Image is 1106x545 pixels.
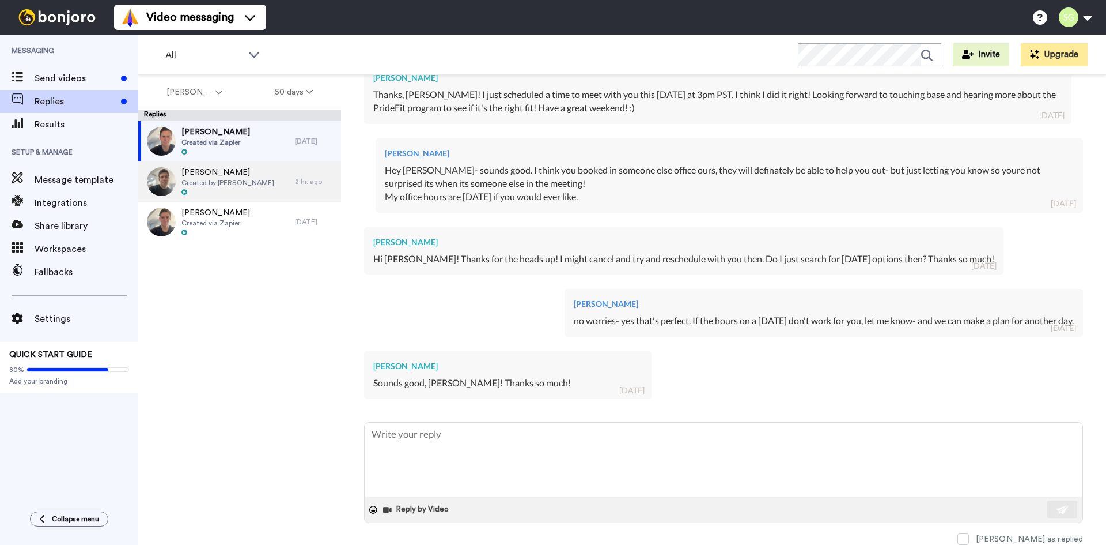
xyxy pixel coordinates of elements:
[147,208,176,236] img: 2ccaa6a6-0029-41ea-b673-1375e32edc8d-thumb.jpg
[382,501,452,518] button: Reply by Video
[373,88,1062,115] div: Thanks, [PERSON_NAME]! I just scheduled a time to meet with you this [DATE] at 3pm PST. I think I...
[35,72,116,85] span: Send videos
[976,533,1083,545] div: [PERSON_NAME] as replied
[9,377,129,386] span: Add your branding
[35,118,138,131] span: Results
[1021,43,1088,66] button: Upgrade
[1056,505,1069,514] img: send-white.svg
[181,178,274,187] span: Created by [PERSON_NAME]
[385,164,1074,204] div: Hey [PERSON_NAME]- sounds good. I think you booked in someone else office ours, they will definat...
[138,161,341,202] a: [PERSON_NAME]Created by [PERSON_NAME]2 hr. ago
[574,314,1074,328] div: no worries- yes that's perfect. If the hours on a [DATE] don't work for you, let me know- and we ...
[147,167,176,196] img: d2922a42-c3a6-4ff4-ac10-d308b2ff329d-thumb.jpg
[165,48,243,62] span: All
[181,207,250,219] span: [PERSON_NAME]
[30,512,108,527] button: Collapse menu
[385,148,1074,159] div: [PERSON_NAME]
[295,217,335,227] div: [DATE]
[373,236,994,248] div: [PERSON_NAME]
[1051,322,1076,334] div: [DATE]
[138,202,341,242] a: [PERSON_NAME]Created via Zapier[DATE]
[52,514,99,524] span: Collapse menu
[9,365,24,374] span: 80%
[14,9,100,25] img: bj-logo-header-white.svg
[295,137,335,146] div: [DATE]
[138,121,341,161] a: [PERSON_NAME]Created via Zapier[DATE]
[373,72,1062,84] div: [PERSON_NAME]
[1039,110,1065,121] div: [DATE]
[574,298,1074,310] div: [PERSON_NAME]
[971,260,997,272] div: [DATE]
[373,253,994,266] div: Hi [PERSON_NAME]! Thanks for the heads up! I might cancel and try and reschedule with you then. D...
[619,385,645,396] div: [DATE]
[146,9,234,25] span: Video messaging
[35,265,138,279] span: Fallbacks
[181,219,250,228] span: Created via Zapier
[9,351,92,359] span: QUICK START GUIDE
[373,377,642,390] div: Sounds good, [PERSON_NAME]! Thanks so much!
[953,43,1009,66] button: Invite
[373,360,642,372] div: [PERSON_NAME]
[35,219,138,233] span: Share library
[295,177,335,186] div: 2 hr. ago
[1051,198,1076,209] div: [DATE]
[138,110,341,121] div: Replies
[35,196,138,210] span: Integrations
[147,127,176,156] img: 8b7cd22e-764e-42d2-836d-d0693971deaf-thumb.jpg
[181,138,250,147] span: Created via Zapier
[35,242,138,256] span: Workspaces
[35,312,138,326] span: Settings
[248,82,339,103] button: 60 days
[35,173,138,187] span: Message template
[141,82,248,103] button: [PERSON_NAME]
[35,95,116,108] span: Replies
[181,167,274,178] span: [PERSON_NAME]
[166,87,213,98] span: [PERSON_NAME]
[181,126,250,138] span: [PERSON_NAME]
[121,8,139,27] img: vm-color.svg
